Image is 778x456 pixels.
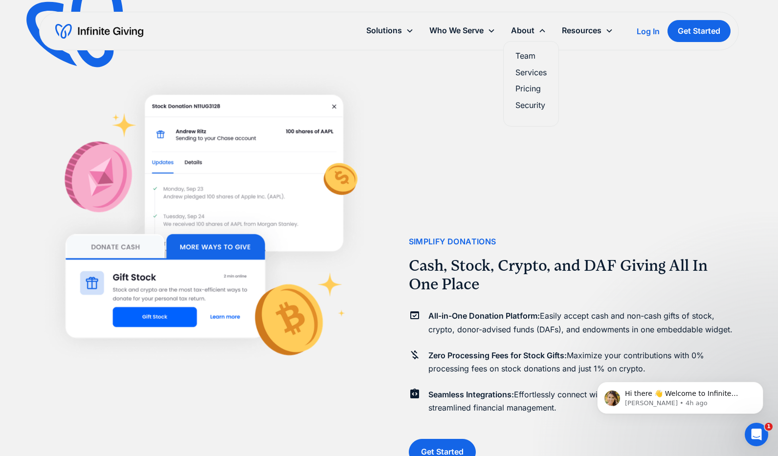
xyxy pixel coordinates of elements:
strong: All-in-One Donation Platform: [428,311,540,321]
div: Simplify Donations [409,235,496,248]
div: Who We Serve [429,24,484,37]
div: Resources [562,24,601,37]
a: Services [515,66,547,79]
a: home [55,23,143,39]
strong: Zero Processing Fees for Stock Gifts: [428,350,567,360]
div: Who We Serve [422,20,503,41]
a: Get Started [667,20,731,42]
div: Resources [554,20,621,41]
strong: Seamless Integrations: [428,390,514,399]
div: About [503,20,554,41]
div: Solutions [366,24,402,37]
p: Maximize your contributions with 0% processing fees on stock donations and just 1% on crypto. [428,349,739,375]
iframe: Intercom notifications message [582,361,778,430]
img: charitable software [39,68,370,388]
a: Log In [637,25,660,37]
div: Log In [637,27,660,35]
div: About [511,24,534,37]
p: Effortlessly connect with QuickBooks and your CRM for streamlined financial management. [428,388,739,414]
h2: Cash, Stock, Crypto, and DAF Giving All In One Place [409,257,739,294]
nav: About [503,41,559,127]
a: Security [515,99,547,112]
a: Pricing [515,82,547,95]
div: Solutions [358,20,422,41]
span: 1 [765,423,773,431]
iframe: Intercom live chat [745,423,768,446]
p: Easily accept cash and non-cash gifts of stock, crypto, donor-advised funds (DAFs), and endowment... [428,309,739,336]
a: Team [515,49,547,63]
